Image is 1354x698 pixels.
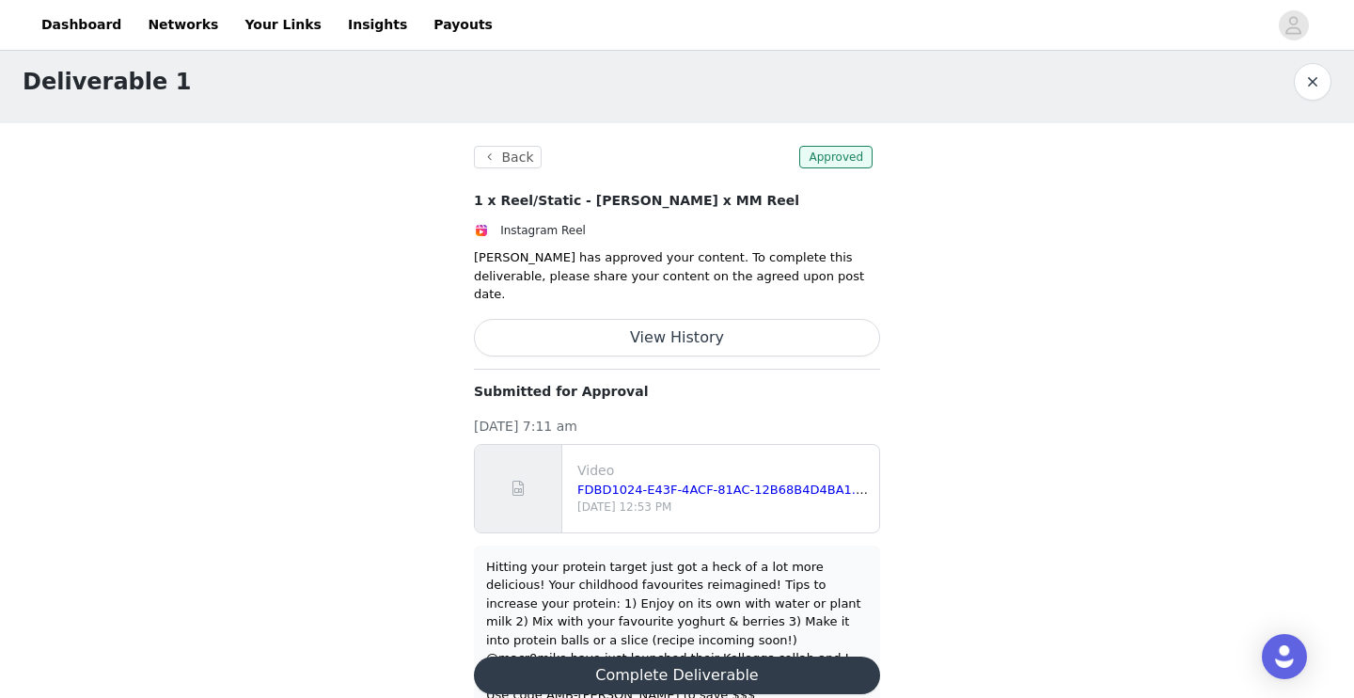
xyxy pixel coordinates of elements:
[1262,634,1307,679] div: Open Intercom Messenger
[233,4,333,46] a: Your Links
[799,146,873,168] span: Approved
[577,461,872,481] p: Video
[474,319,880,357] button: View History
[23,65,191,99] h1: Deliverable 1
[474,191,880,211] h4: 1 x Reel/Static - [PERSON_NAME] x MM Reel
[474,223,489,238] img: Instagram Reels Icon
[422,4,504,46] a: Payouts
[474,417,880,436] p: [DATE] 7:11 am
[30,4,133,46] a: Dashboard
[577,499,872,516] p: [DATE] 12:53 PM
[500,224,586,237] span: Instagram Reel
[474,146,542,168] button: Back
[1284,10,1302,40] div: avatar
[577,483,884,497] a: FDBD1024-E43F-4ACF-81AC-12B68B4D4BA1.MOV
[136,4,229,46] a: Networks
[474,657,880,694] button: Complete Deliverable
[474,382,880,402] p: Submitted for Approval
[337,4,418,46] a: Insights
